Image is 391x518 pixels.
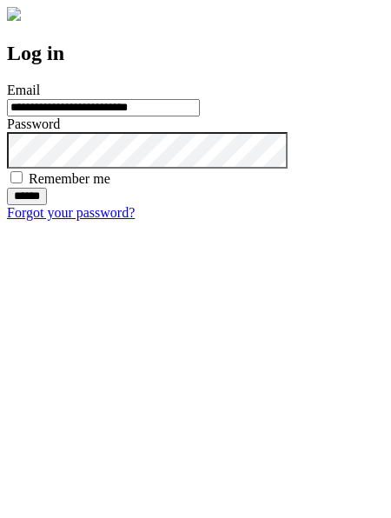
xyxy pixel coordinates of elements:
[7,7,21,21] img: logo-4e3dc11c47720685a147b03b5a06dd966a58ff35d612b21f08c02c0306f2b779.png
[7,42,384,65] h2: Log in
[7,205,135,220] a: Forgot your password?
[7,83,40,97] label: Email
[29,171,110,186] label: Remember me
[7,116,60,131] label: Password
